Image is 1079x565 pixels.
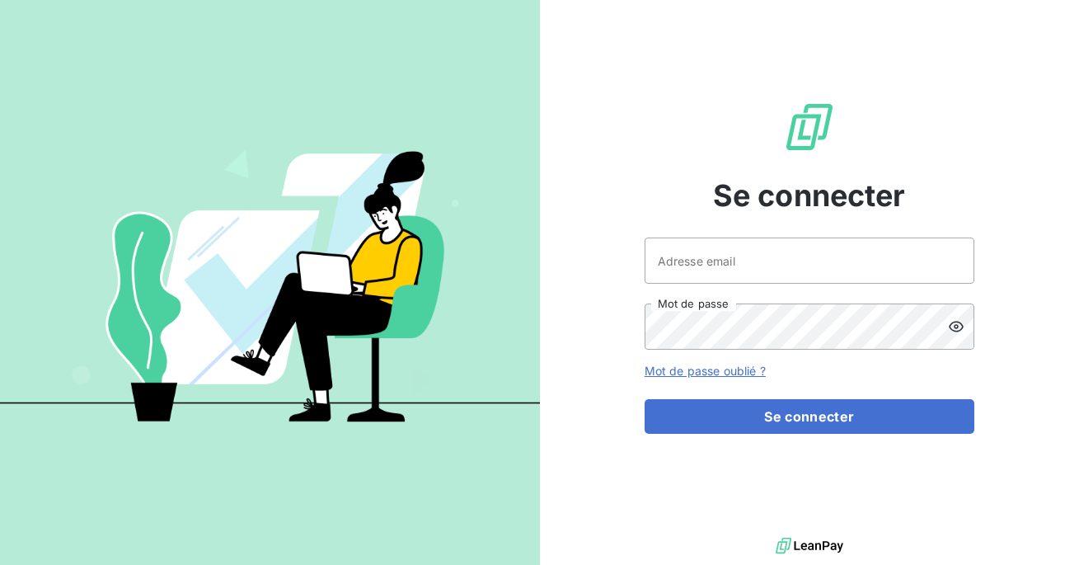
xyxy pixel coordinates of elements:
[645,364,766,378] a: Mot de passe oublié ?
[776,534,843,558] img: logo
[645,399,974,434] button: Se connecter
[645,238,974,284] input: placeholder
[713,173,906,218] span: Se connecter
[783,101,836,153] img: Logo LeanPay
